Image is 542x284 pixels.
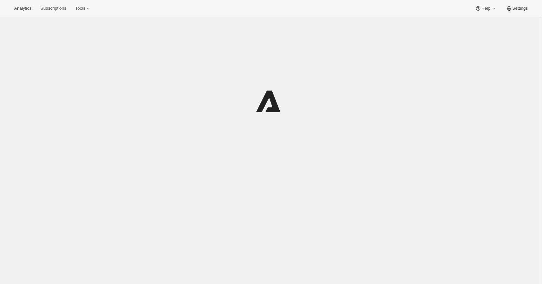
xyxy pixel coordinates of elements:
[71,4,95,13] button: Tools
[75,6,85,11] span: Tools
[512,6,528,11] span: Settings
[471,4,500,13] button: Help
[481,6,490,11] span: Help
[36,4,70,13] button: Subscriptions
[40,6,66,11] span: Subscriptions
[10,4,35,13] button: Analytics
[502,4,532,13] button: Settings
[14,6,31,11] span: Analytics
